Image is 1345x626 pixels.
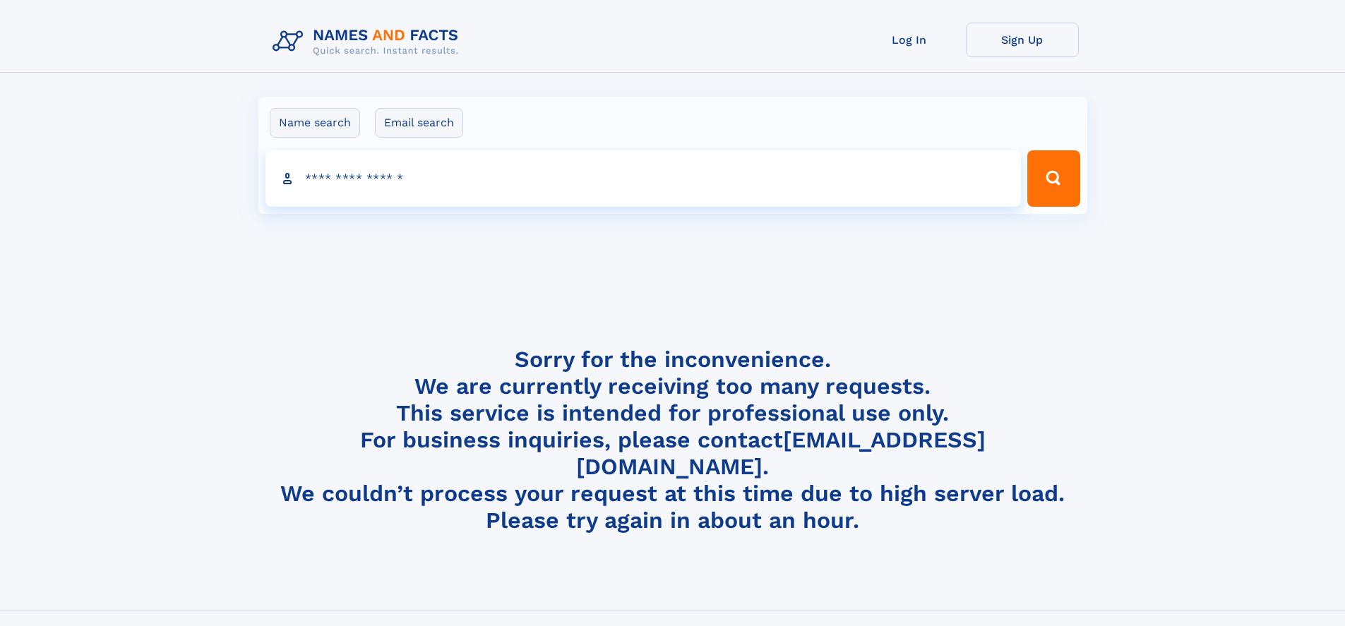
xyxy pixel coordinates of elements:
[267,23,470,61] img: Logo Names and Facts
[270,108,360,138] label: Name search
[265,150,1022,207] input: search input
[375,108,463,138] label: Email search
[267,346,1079,534] h4: Sorry for the inconvenience. We are currently receiving too many requests. This service is intend...
[966,23,1079,57] a: Sign Up
[576,426,986,480] a: [EMAIL_ADDRESS][DOMAIN_NAME]
[853,23,966,57] a: Log In
[1027,150,1080,207] button: Search Button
